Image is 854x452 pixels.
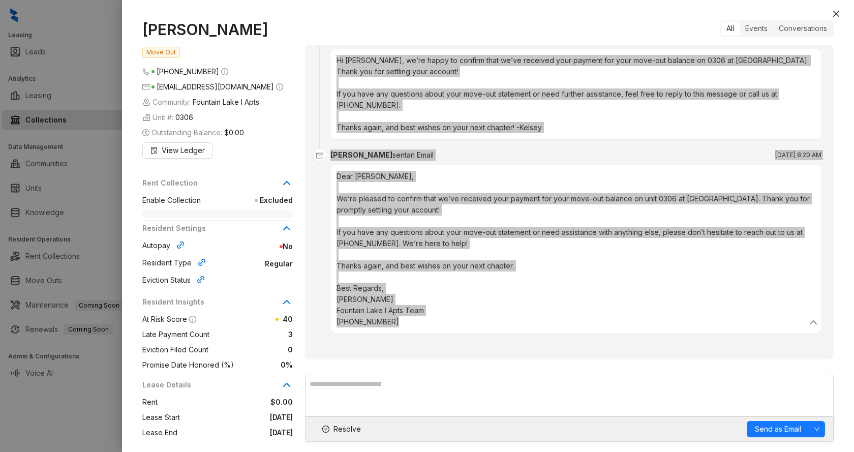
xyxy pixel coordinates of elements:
span: [EMAIL_ADDRESS][DOMAIN_NAME] [157,82,274,91]
span: Unit #: [142,112,193,123]
button: Send as Email [747,421,809,437]
span: dollar [142,129,149,136]
span: Lease End [142,427,177,438]
span: file-search [150,147,158,154]
span: Promise Date Honored (%) [142,359,234,371]
span: Move Out [142,47,180,58]
div: segmented control [720,20,834,37]
span: close [832,10,840,18]
span: [DATE] 8:20 AM [775,150,821,160]
span: 0% [234,359,293,371]
div: Lease Details [142,379,293,397]
img: building-icon [142,113,150,122]
span: sent an Email [392,150,434,159]
span: Resident Settings [142,223,281,234]
span: Fountain Lake I Apts [193,97,259,108]
span: $0.00 [224,127,244,138]
div: All [721,21,740,36]
h1: [PERSON_NAME] [142,20,293,39]
div: Dear [PERSON_NAME], We’re pleased to confirm that we’ve received your payment for your move-out b... [337,171,815,327]
div: Eviction Status [142,275,209,288]
span: Eviction Filed Count [142,344,208,355]
span: Resident Insights [142,296,281,308]
img: building-icon [142,98,150,106]
button: View Ledger [142,142,213,159]
span: info-circle [276,83,283,91]
span: No [189,241,293,252]
span: Lease Start [142,412,180,423]
span: mail [142,83,149,91]
button: Close [830,8,842,20]
span: View Ledger [162,145,205,156]
span: 3 [209,329,293,340]
span: Enable Collection [142,195,201,206]
span: down [814,426,820,432]
span: $0.00 [158,397,293,408]
div: Resident Insights [142,296,293,314]
span: Lease Details [142,379,281,390]
span: Rent [142,397,158,408]
span: Resolve [333,424,361,435]
div: Rent Collection [142,177,293,195]
span: Outstanding Balance: [142,127,244,138]
span: [PHONE_NUMBER] [157,67,219,76]
div: Hi [PERSON_NAME], we’re happy to confirm that we’ve received your payment for your move-out balan... [330,49,821,139]
span: Excluded [201,195,293,206]
span: 0306 [175,112,193,123]
span: info-circle [221,68,228,75]
span: check-circle [322,426,329,433]
div: Conversations [773,21,833,36]
div: Autopay [142,240,189,253]
span: Late Payment Count [142,329,209,340]
span: 40 [283,315,293,323]
span: mail [314,149,326,162]
span: Community: [142,97,259,108]
span: At Risk Score [142,315,187,323]
div: Resident Settings [142,223,293,240]
span: Send as Email [755,424,801,435]
span: 0 [208,344,293,355]
div: Events [740,21,773,36]
span: [DATE] [180,412,293,423]
button: Resolve [314,421,370,437]
div: Resident Type [142,257,210,270]
span: Regular [210,258,293,269]
span: Rent Collection [142,177,281,189]
span: info-circle [189,316,196,323]
span: [DATE] [177,427,293,438]
span: phone [142,68,149,75]
div: [PERSON_NAME] [330,149,434,161]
